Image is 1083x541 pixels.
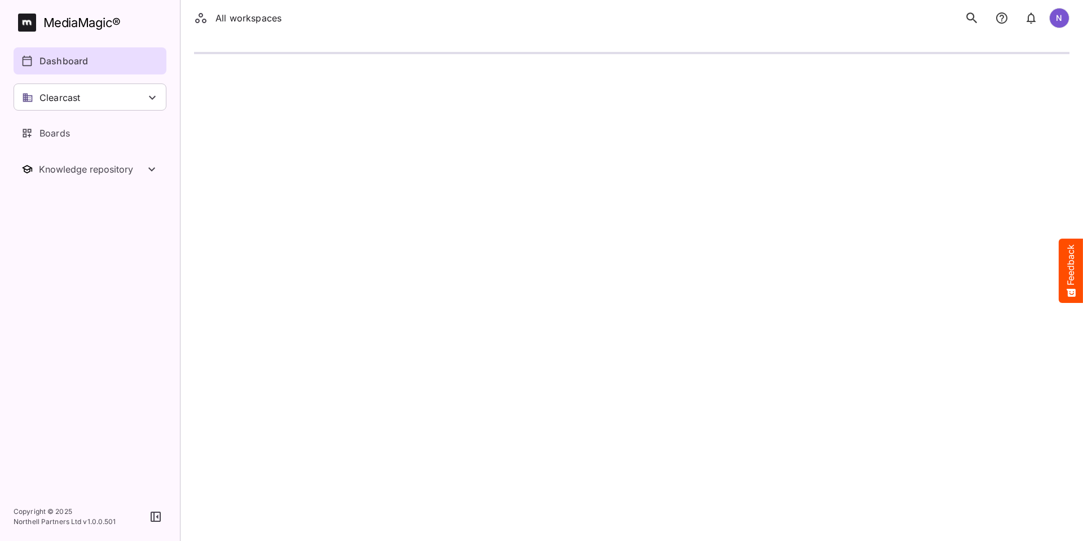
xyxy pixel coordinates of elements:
p: Northell Partners Ltd v 1.0.0.501 [14,517,116,527]
a: Boards [14,120,166,147]
button: Feedback [1059,239,1083,303]
div: N [1049,8,1069,28]
a: Dashboard [14,47,166,74]
button: notifications [990,6,1013,30]
a: MediaMagic® [18,14,166,32]
button: search [960,6,984,30]
p: Dashboard [39,54,88,68]
div: Knowledge repository [39,164,145,175]
p: Boards [39,126,70,140]
button: notifications [1020,6,1042,30]
p: Copyright © 2025 [14,507,116,517]
nav: Knowledge repository [14,156,166,183]
button: Toggle Knowledge repository [14,156,166,183]
p: Clearcast [39,91,80,104]
div: MediaMagic ® [43,14,121,32]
